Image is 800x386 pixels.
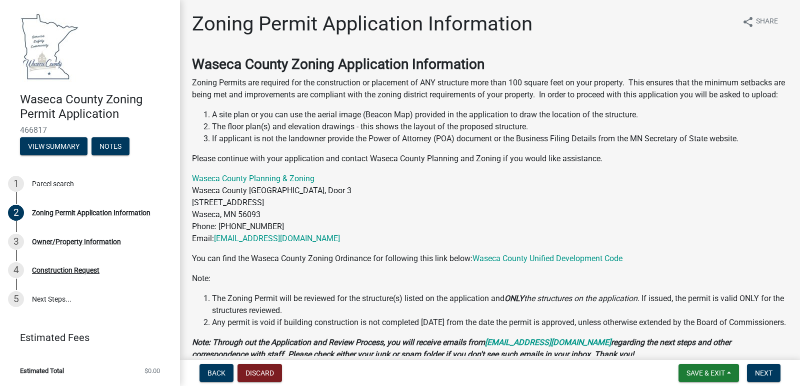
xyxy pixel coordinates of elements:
[32,209,150,216] div: Zoning Permit Application Information
[192,12,532,36] h1: Zoning Permit Application Information
[747,364,780,382] button: Next
[8,234,24,250] div: 3
[192,77,788,101] p: Zoning Permits are required for the construction or placement of ANY structure more than 100 squa...
[192,173,788,245] p: Waseca County [GEOGRAPHIC_DATA], Door 3 [STREET_ADDRESS] Waseca, MN 56093 Phone: [PHONE_NUMBER] E...
[192,338,485,347] strong: Note: Through out the Application and Review Process, you will receive emails from
[192,153,788,165] p: Please continue with your application and contact Waseca County Planning and Zoning if you would ...
[504,294,637,303] i: the structures on the application
[144,368,160,374] span: $0.00
[20,92,172,121] h4: Waseca County Zoning Permit Application
[8,262,24,278] div: 4
[212,121,788,133] li: The floor plan(s) and elevation drawings - this shows the layout of the proposed structure.
[91,143,129,151] wm-modal-confirm: Notes
[192,273,788,285] p: Note:
[504,294,524,303] strong: ONLY
[212,293,788,317] li: The Zoning Permit will be reviewed for the structure(s) listed on the application and . If issued...
[199,364,233,382] button: Back
[91,137,129,155] button: Notes
[686,369,725,377] span: Save & Exit
[212,133,788,145] li: If applicant is not the landowner provide the Power of Attorney (POA) document or the Business Fi...
[212,317,788,329] li: Any permit is void if building construction is not completed [DATE] from the date the permit is a...
[192,56,484,72] strong: Waseca County Zoning Application Information
[237,364,282,382] button: Discard
[207,369,225,377] span: Back
[742,16,754,28] i: share
[214,234,340,243] a: [EMAIL_ADDRESS][DOMAIN_NAME]
[8,176,24,192] div: 1
[32,267,99,274] div: Construction Request
[20,143,87,151] wm-modal-confirm: Summary
[192,174,314,183] a: Waseca County Planning & Zoning
[32,180,74,187] div: Parcel search
[472,254,622,263] a: Waseca County Unified Development Code
[8,328,164,348] a: Estimated Fees
[485,338,611,347] a: [EMAIL_ADDRESS][DOMAIN_NAME]
[20,10,79,82] img: Waseca County, Minnesota
[32,238,121,245] div: Owner/Property Information
[756,16,778,28] span: Share
[20,125,160,135] span: 466817
[8,291,24,307] div: 5
[755,369,772,377] span: Next
[192,253,788,265] p: You can find the Waseca County Zoning Ordinance for following this link below:
[8,205,24,221] div: 2
[678,364,739,382] button: Save & Exit
[20,368,64,374] span: Estimated Total
[734,12,786,31] button: shareShare
[20,137,87,155] button: View Summary
[212,109,788,121] li: A site plan or you can use the aerial image (Beacon Map) provided in the application to draw the ...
